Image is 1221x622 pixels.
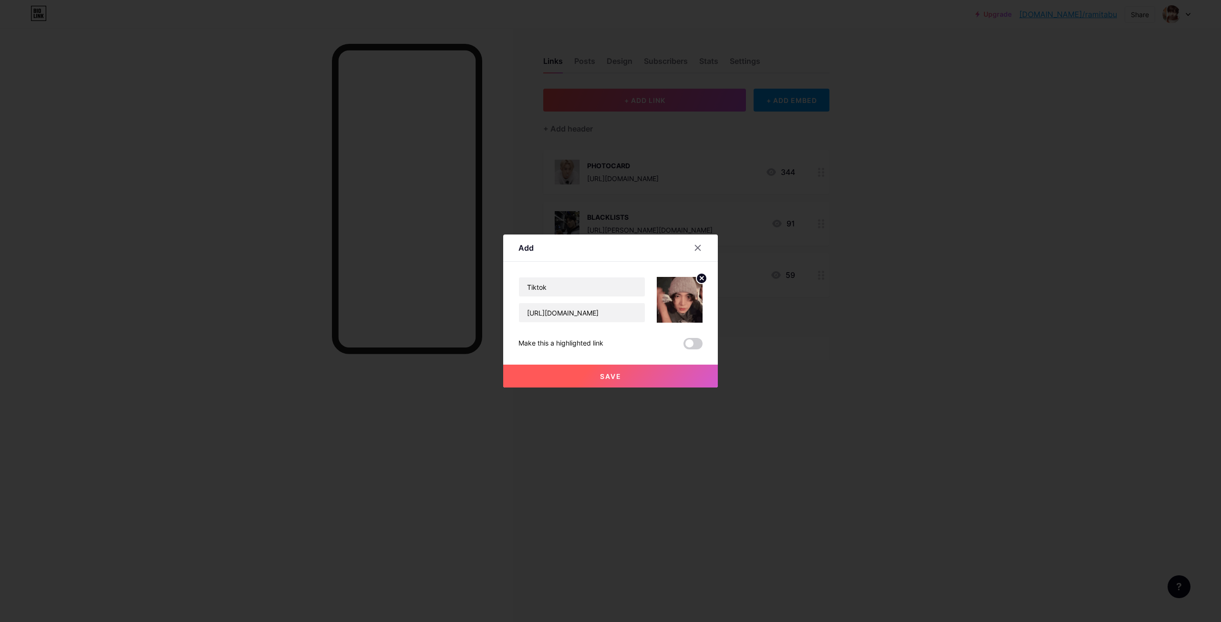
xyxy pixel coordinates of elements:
input: URL [519,303,645,322]
input: Title [519,277,645,296]
button: Save [503,365,718,387]
img: link_thumbnail [657,277,703,323]
span: Save [600,372,621,380]
div: Make this a highlighted link [518,338,603,349]
div: Add [518,242,534,254]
